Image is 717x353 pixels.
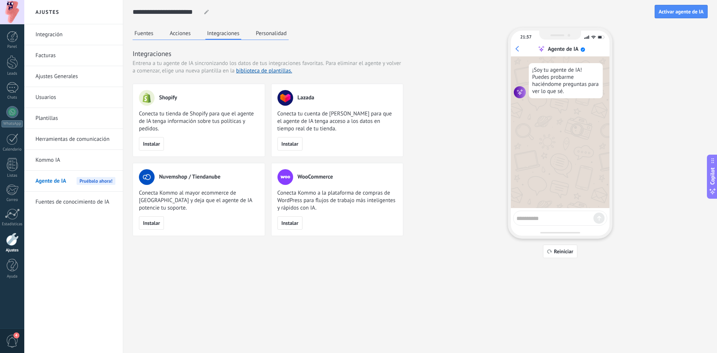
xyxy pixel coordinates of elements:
[282,141,298,146] span: Instalar
[143,220,160,226] span: Instalar
[298,94,314,102] span: Lazada
[133,49,403,58] h3: Integraciones
[659,9,704,14] span: Activar agente de IA
[548,46,578,53] div: Agente de IA
[529,63,603,98] div: ¡Soy tu agente de IA! Puedes probarme haciéndome preguntas para ver lo que sé.
[277,189,397,212] span: Conecta Kommo a la plataforma de compras de WordPress para flujos de trabajo más inteligentes y r...
[133,60,324,67] span: Entrena a tu agente de IA sincronizando los datos de tus integraciones favoritas.
[139,110,259,133] span: Conecta tu tienda de Shopify para que el agente de IA tenga información sobre tus políticas y ped...
[35,171,115,192] a: Agente de IA Pruébalo ahora!
[35,24,115,45] a: Integración
[133,28,155,39] button: Fuentes
[236,67,292,74] a: biblioteca de plantillas.
[35,66,115,87] a: Ajustes Generales
[139,216,164,230] button: Instalar
[1,198,23,202] div: Correo
[205,28,242,40] button: Integraciones
[554,249,573,254] span: Reiniciar
[24,129,123,150] li: Herramientas de comunicación
[543,245,577,258] button: Reiniciar
[77,177,115,185] span: Pruébalo ahora!
[24,108,123,129] li: Plantillas
[277,137,302,151] button: Instalar
[1,222,23,227] div: Estadísticas
[35,108,115,129] a: Plantillas
[1,274,23,279] div: Ayuda
[24,87,123,108] li: Usuarios
[282,220,298,226] span: Instalar
[35,87,115,108] a: Usuarios
[514,86,526,98] img: agent icon
[159,173,220,181] span: Nuvemshop / Tiendanube
[1,248,23,253] div: Ajustes
[1,44,23,49] div: Panel
[35,171,66,192] span: Agente de IA
[1,120,23,127] div: WhatsApp
[35,192,115,213] a: Fuentes de conocimiento de IA
[13,332,19,338] span: 4
[24,45,123,66] li: Facturas
[1,147,23,152] div: Calendario
[655,5,708,18] button: Activar agente de IA
[298,173,333,181] span: WooCommerce
[277,110,397,133] span: Conecta tu cuenta de [PERSON_NAME] para que el agente de IA tenga acceso a los datos en tiempo re...
[1,95,23,100] div: Chats
[35,45,115,66] a: Facturas
[24,150,123,171] li: Kommo IA
[133,60,401,74] span: Para eliminar el agente y volver a comenzar, elige una nueva plantilla en la
[1,71,23,76] div: Leads
[139,137,164,151] button: Instalar
[1,173,23,178] div: Listas
[254,28,289,39] button: Personalidad
[159,94,177,102] span: Shopify
[24,66,123,87] li: Ajustes Generales
[24,171,123,192] li: Agente de IA
[709,167,716,185] span: Copilot
[24,192,123,212] li: Fuentes de conocimiento de IA
[277,216,302,230] button: Instalar
[24,24,123,45] li: Integración
[520,34,531,40] div: 21:37
[35,129,115,150] a: Herramientas de comunicación
[143,141,160,146] span: Instalar
[35,150,115,171] a: Kommo IA
[139,189,259,212] span: Conecta Kommo al mayor ecommerce de [GEOGRAPHIC_DATA] y deja que el agente de IA potencie tu sopo...
[168,28,193,39] button: Acciones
